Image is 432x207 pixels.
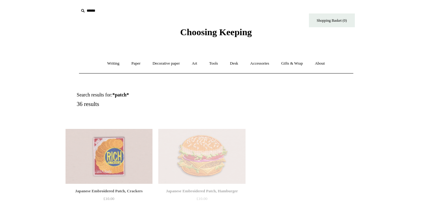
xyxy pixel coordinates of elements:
[245,55,275,72] a: Accessories
[160,187,244,195] div: Japanese Embroidered Patch, Hamburger
[147,55,185,72] a: Decorative paper
[66,129,152,184] a: Japanese Embroidered Patch, Crackers Japanese Embroidered Patch, Crackers
[309,55,330,72] a: About
[158,129,245,184] a: Japanese Embroidered Patch, Hamburger Japanese Embroidered Patch, Hamburger
[77,92,223,98] h1: Search results for:
[158,129,245,184] img: Japanese Embroidered Patch, Hamburger
[126,55,146,72] a: Paper
[309,13,355,27] a: Shopping Basket (0)
[276,55,308,72] a: Gifts & Wrap
[103,196,115,201] span: £10.00
[180,27,252,37] span: Choosing Keeping
[186,55,203,72] a: Art
[204,55,224,72] a: Tools
[197,196,208,201] span: £10.00
[102,55,125,72] a: Writing
[77,101,223,108] h5: 36 results
[67,187,151,195] div: Japanese Embroidered Patch, Crackers
[66,129,152,184] img: Japanese Embroidered Patch, Crackers
[224,55,244,72] a: Desk
[180,32,252,36] a: Choosing Keeping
